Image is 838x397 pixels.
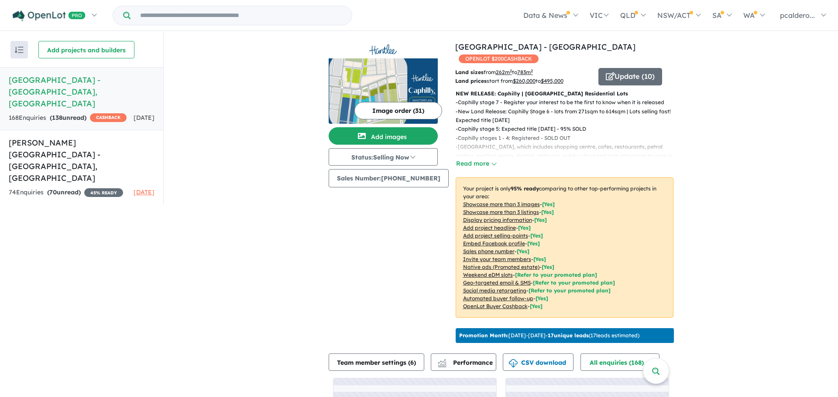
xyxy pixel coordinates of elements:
span: 45 % READY [84,188,123,197]
b: Promotion Month: [459,332,508,339]
span: [Refer to your promoted plan] [533,279,615,286]
u: Embed Facebook profile [463,240,525,247]
h5: [GEOGRAPHIC_DATA] - [GEOGRAPHIC_DATA] , [GEOGRAPHIC_DATA] [9,74,155,109]
a: Huntlee Estate - North Rothbury LogoHuntlee Estate - North Rothbury [329,41,438,124]
sup: 2 [531,68,533,73]
input: Try estate name, suburb, builder or developer [132,6,350,25]
p: - Caphilly stage 5: Expected title [DATE] - 95% SOLD [456,125,680,133]
img: download icon [509,359,518,368]
a: [GEOGRAPHIC_DATA] - [GEOGRAPHIC_DATA] [455,42,635,52]
strong: ( unread) [47,188,81,196]
span: pcaldero... [780,11,815,20]
p: - [GEOGRAPHIC_DATA], which includes shopping centre, cafes, restaurants, petrol station, medical ... [456,143,680,169]
img: sort.svg [15,47,24,53]
span: [Refer to your promoted plan] [529,287,611,294]
u: Social media retargeting [463,287,526,294]
span: [DATE] [134,114,155,122]
strong: ( unread) [50,114,86,122]
span: [ Yes ] [534,217,547,223]
p: - Caphilly stages 1 - 4: Registered - SOLD OUT [456,134,680,143]
h5: [PERSON_NAME][GEOGRAPHIC_DATA] - [GEOGRAPHIC_DATA] , [GEOGRAPHIC_DATA] [9,137,155,184]
button: All enquiries (168) [580,353,659,371]
u: Add project selling-points [463,232,528,239]
span: OPENLOT $ 200 CASHBACK [459,54,539,63]
img: line-chart.svg [438,359,446,364]
span: 138 [52,114,62,122]
div: 74 Enquir ies [9,187,123,198]
b: Land prices [455,78,487,84]
span: [ Yes ] [518,224,531,231]
u: Showcase more than 3 images [463,201,540,207]
u: Invite your team members [463,256,531,262]
u: Showcase more than 3 listings [463,209,539,215]
span: 70 [49,188,57,196]
span: [ Yes ] [530,232,543,239]
img: Huntlee Estate - North Rothbury Logo [332,44,434,55]
b: Land sizes [455,69,484,75]
u: $ 260,000 [513,78,536,84]
p: Your project is only comparing to other top-performing projects in your area: - - - - - - - - - -... [456,177,673,318]
p: NEW RELEASE: Caphilly | [GEOGRAPHIC_DATA] Residential Lots [456,89,673,98]
span: CASHBACK [90,113,127,122]
u: OpenLot Buyer Cashback [463,303,528,309]
span: [Yes] [542,264,554,270]
p: - Caphilly stage 7 - Register your interest to be the first to know when it is released [456,98,680,107]
span: [ Yes ] [533,256,546,262]
button: Read more [456,159,497,169]
u: Native ads (Promoted estate) [463,264,539,270]
u: $ 495,000 [541,78,563,84]
span: [Yes] [536,295,548,302]
button: Team member settings (6) [329,353,424,371]
p: from [455,68,592,77]
u: Geo-targeted email & SMS [463,279,531,286]
button: Add images [329,127,438,145]
u: Automated buyer follow-up [463,295,533,302]
u: Display pricing information [463,217,532,223]
p: [DATE] - [DATE] - ( 17 leads estimated) [459,332,639,339]
button: Status:Selling Now [329,148,438,166]
img: bar-chart.svg [438,362,446,367]
u: Weekend eDM slots [463,271,513,278]
button: Performance [431,353,496,371]
b: 17 unique leads [548,332,589,339]
u: Sales phone number [463,248,515,254]
img: Openlot PRO Logo White [13,10,86,21]
div: 168 Enquir ies [9,113,127,123]
img: Huntlee Estate - North Rothbury [329,58,438,124]
p: - New Land Release: Caphilly Stage 6 - lots from 271sqm to 614sqm | Lots selling fast! Expected t... [456,107,680,125]
span: [Refer to your promoted plan] [515,271,597,278]
button: Sales Number:[PHONE_NUMBER] [329,169,449,187]
button: CSV download [503,353,574,371]
span: [DATE] [134,188,155,196]
span: 6 [410,359,414,366]
span: [Yes] [530,303,543,309]
u: 262 m [496,69,512,75]
span: Performance [439,359,493,366]
button: Add projects and builders [38,41,134,58]
span: [ Yes ] [527,240,540,247]
sup: 2 [510,68,512,73]
u: 783 m [517,69,533,75]
span: to [536,78,563,84]
p: start from [455,77,592,85]
button: Update (10) [598,68,662,85]
span: to [512,69,533,75]
u: Add project headline [463,224,516,231]
span: [ Yes ] [541,209,554,215]
b: 95 % ready [511,185,539,192]
button: Image order (31) [354,102,442,119]
span: [ Yes ] [542,201,555,207]
span: [ Yes ] [517,248,529,254]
